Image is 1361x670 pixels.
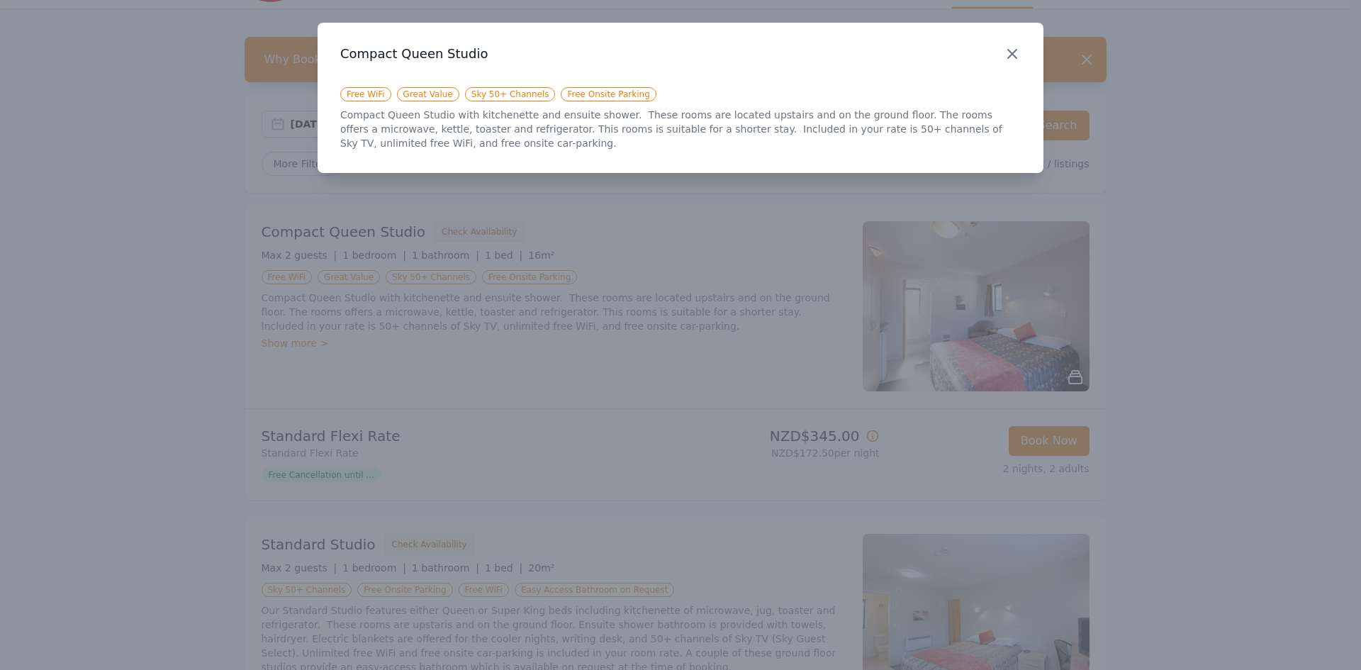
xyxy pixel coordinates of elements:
[340,45,1021,62] h3: Compact Queen Studio
[340,108,1021,150] p: Compact Queen Studio with kitchenette and ensuite shower. These rooms are located upstairs and on...
[397,87,459,101] span: Great Value
[561,87,656,101] span: Free Onsite Parking
[465,87,556,101] span: Sky 50+ Channels
[340,87,391,101] span: Free WiFi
